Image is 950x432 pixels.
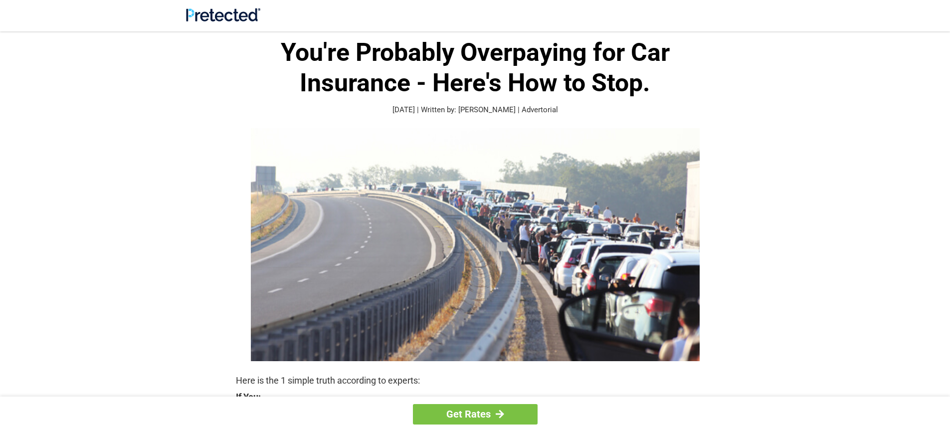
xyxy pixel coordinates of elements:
h1: You're Probably Overpaying for Car Insurance - Here's How to Stop. [236,37,715,98]
p: [DATE] | Written by: [PERSON_NAME] | Advertorial [236,104,715,116]
strong: If You: [236,393,715,402]
img: Site Logo [186,8,260,21]
p: Here is the 1 simple truth according to experts: [236,374,715,388]
a: Site Logo [186,14,260,23]
a: Get Rates [413,404,538,425]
